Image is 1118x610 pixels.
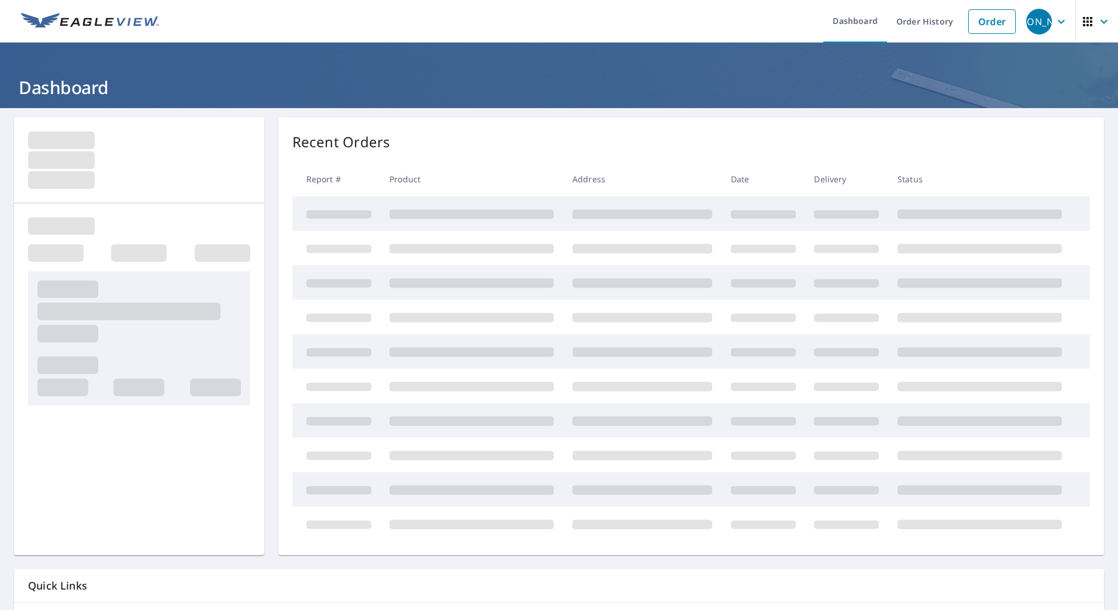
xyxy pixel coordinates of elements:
h1: Dashboard [14,75,1104,99]
th: Address [563,162,722,196]
th: Date [722,162,805,196]
div: [PERSON_NAME] [1026,9,1052,34]
p: Quick Links [28,578,1090,593]
th: Product [380,162,563,196]
th: Status [888,162,1071,196]
th: Report # [292,162,381,196]
a: Order [968,9,1016,34]
th: Delivery [805,162,888,196]
p: Recent Orders [292,131,391,152]
img: EV Logo [21,13,159,30]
